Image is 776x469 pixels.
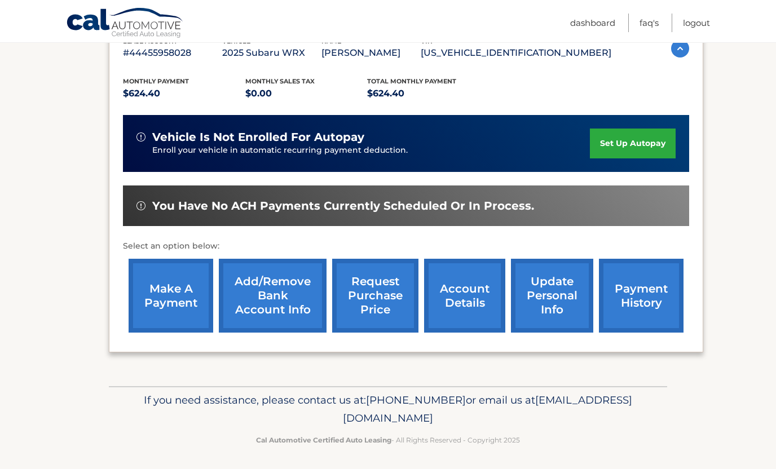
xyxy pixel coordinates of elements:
a: make a payment [129,259,213,333]
a: Cal Automotive [66,7,184,40]
p: Enroll your vehicle in automatic recurring payment deduction. [152,144,590,157]
a: account details [424,259,505,333]
p: [US_VEHICLE_IDENTIFICATION_NUMBER] [421,45,611,61]
p: $624.40 [123,86,245,101]
span: You have no ACH payments currently scheduled or in process. [152,199,534,213]
p: Select an option below: [123,240,689,253]
span: Monthly Payment [123,77,189,85]
a: Add/Remove bank account info [219,259,327,333]
a: request purchase price [332,259,418,333]
span: vehicle is not enrolled for autopay [152,130,364,144]
p: [PERSON_NAME] [321,45,421,61]
span: Monthly sales Tax [245,77,315,85]
span: [PHONE_NUMBER] [366,393,466,406]
img: accordion-active.svg [671,39,689,57]
span: [EMAIL_ADDRESS][DOMAIN_NAME] [343,393,632,424]
span: Total Monthly Payment [367,77,456,85]
a: Logout [683,14,710,32]
a: update personal info [511,259,593,333]
p: If you need assistance, please contact us at: or email us at [116,391,660,427]
img: alert-white.svg [136,201,145,210]
img: alert-white.svg [136,132,145,141]
strong: Cal Automotive Certified Auto Leasing [256,436,391,444]
p: #44455958028 [123,45,222,61]
a: payment history [599,259,684,333]
p: 2025 Subaru WRX [222,45,321,61]
p: $0.00 [245,86,368,101]
p: - All Rights Reserved - Copyright 2025 [116,434,660,446]
p: $624.40 [367,86,490,101]
a: set up autopay [590,129,676,158]
a: Dashboard [570,14,615,32]
a: FAQ's [640,14,659,32]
